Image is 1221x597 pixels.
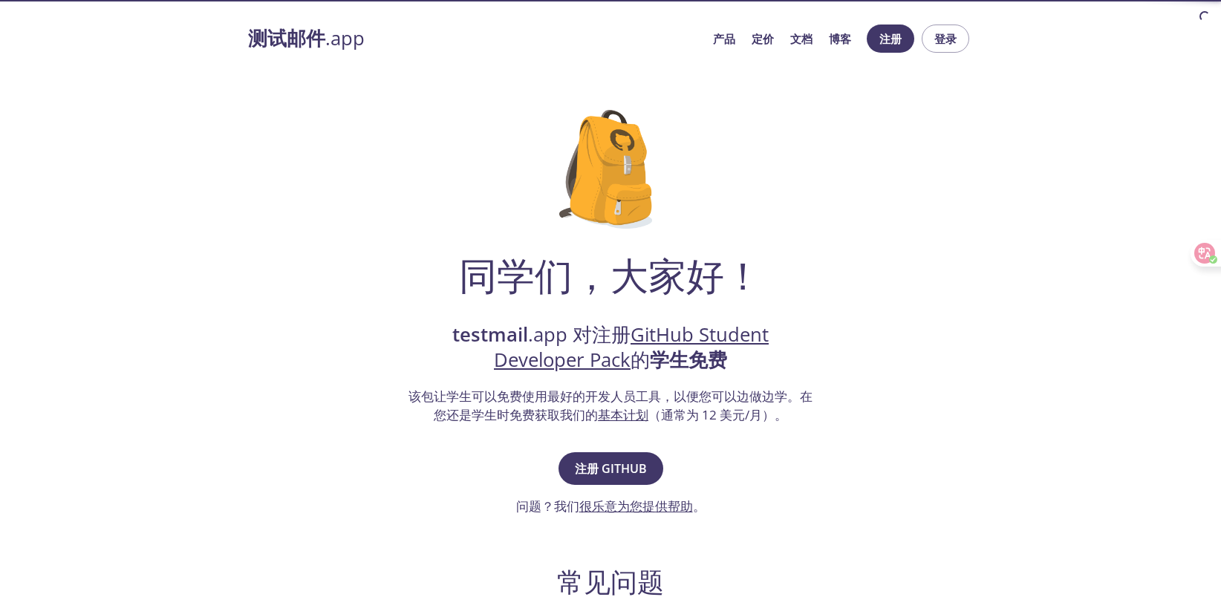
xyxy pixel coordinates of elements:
strong: 学生免费 [650,347,727,373]
button: 注册 [867,25,914,53]
a: 博客 [829,29,851,48]
a: 基本计划 [598,406,648,423]
font: 注册 [879,31,902,46]
font: 该包让学生可以免费使用最好的开发人员工具，以便您可以边做边学。在您还是学生时免费获取我们的 （通常为 12 美元/月）。 [408,388,813,424]
a: 测试邮件.app [248,26,701,51]
strong: 测试邮件 [248,25,325,51]
a: 产品 [713,29,735,48]
font: 文档 [790,31,813,46]
font: 同学们，大家好！ [459,249,762,301]
font: 定价 [752,31,774,46]
strong: testmail [452,322,528,348]
font: 博客 [829,31,851,46]
font: 注册 GITHUB [575,460,647,477]
font: .app [248,25,365,51]
a: 文档 [790,29,813,48]
button: 注册 GITHUB [559,452,663,485]
a: GitHub Student Developer Pack [494,322,769,373]
button: 登录 [922,25,969,53]
font: 问题？我们 。 [516,497,706,515]
a: 定价 [752,29,774,48]
font: 产品 [713,31,735,46]
img: github-student-backpack.png [559,110,662,229]
font: 登录 [934,31,957,46]
font: .app 对注册 的 [452,322,769,373]
a: 很乐意为您提供帮助 [579,497,693,515]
